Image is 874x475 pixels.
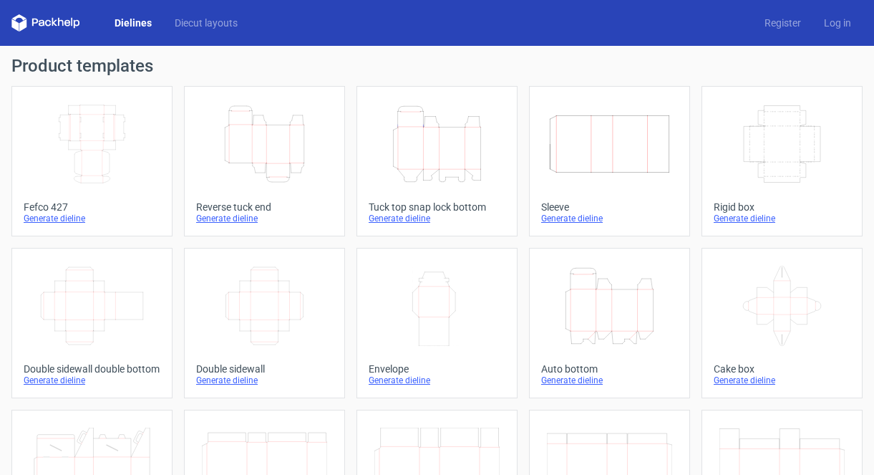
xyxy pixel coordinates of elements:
a: EnvelopeGenerate dieline [356,248,518,398]
div: Rigid box [714,201,850,213]
a: Reverse tuck endGenerate dieline [184,86,345,236]
a: Register [753,16,812,30]
a: Fefco 427Generate dieline [11,86,173,236]
div: Generate dieline [196,375,333,386]
a: Log in [812,16,863,30]
a: Cake boxGenerate dieline [701,248,863,398]
a: Double sidewallGenerate dieline [184,248,345,398]
div: Envelope [369,363,505,375]
div: Generate dieline [369,213,505,224]
div: Auto bottom [541,363,678,375]
div: Sleeve [541,201,678,213]
div: Generate dieline [24,375,160,386]
a: Diecut layouts [163,16,249,30]
h1: Product templates [11,57,863,75]
div: Reverse tuck end [196,201,333,213]
a: Double sidewall double bottomGenerate dieline [11,248,173,398]
div: Cake box [714,363,850,375]
a: Auto bottomGenerate dieline [529,248,690,398]
div: Generate dieline [196,213,333,224]
a: Dielines [103,16,163,30]
div: Generate dieline [714,213,850,224]
div: Generate dieline [714,375,850,386]
a: SleeveGenerate dieline [529,86,690,236]
div: Generate dieline [541,375,678,386]
div: Double sidewall double bottom [24,363,160,375]
div: Generate dieline [541,213,678,224]
div: Double sidewall [196,363,333,375]
a: Rigid boxGenerate dieline [701,86,863,236]
a: Tuck top snap lock bottomGenerate dieline [356,86,518,236]
div: Generate dieline [369,375,505,386]
div: Fefco 427 [24,201,160,213]
div: Generate dieline [24,213,160,224]
div: Tuck top snap lock bottom [369,201,505,213]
